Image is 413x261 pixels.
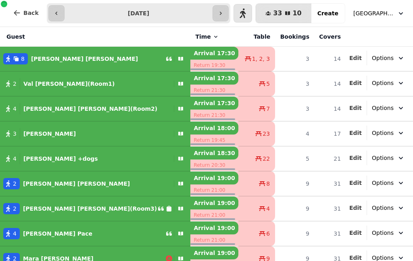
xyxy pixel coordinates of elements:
span: 4 [13,105,17,113]
p: Arrival 18:00 [190,122,238,135]
span: 6 [266,230,270,238]
span: 1, 2, 3 [252,55,270,63]
span: Edit [349,155,362,161]
button: Edit [349,204,362,212]
button: Options [367,76,410,90]
button: Options [367,126,410,140]
td: 21 [314,146,346,171]
span: Edit [349,255,362,261]
span: 2 [13,205,17,213]
span: Create [317,10,338,16]
span: Edit [349,80,362,86]
td: 9 [275,196,314,221]
button: Edit [349,154,362,162]
p: Arrival 19:00 [190,246,238,259]
span: Options [372,229,394,237]
td: 9 [275,171,314,196]
span: 23 [263,130,270,138]
span: Options [372,79,394,87]
td: 4 [275,121,314,146]
p: Return 19:30 [190,60,238,71]
span: Options [372,104,394,112]
button: 3310 [256,4,311,23]
p: Return 19:45 [190,135,238,146]
span: 2 [13,180,17,188]
span: 4 [13,155,17,163]
td: 5 [275,146,314,171]
p: Arrival 19:00 [190,222,238,234]
button: Options [367,176,410,190]
span: Time [195,33,211,41]
button: Options [367,151,410,165]
button: Time [195,33,219,41]
p: Val [PERSON_NAME](Room1) [23,80,115,88]
p: Return 21:00 [190,184,238,196]
p: Arrival 17:30 [190,97,238,110]
td: 17 [314,121,346,146]
span: Options [372,204,394,212]
th: Bookings [275,27,314,47]
span: Back [23,10,39,16]
td: 31 [314,196,346,221]
span: 10 [292,10,301,17]
span: 7 [266,105,270,113]
span: Options [372,154,394,162]
button: Back [6,3,45,23]
button: Edit [349,229,362,237]
span: [GEOGRAPHIC_DATA] [353,9,394,17]
p: Arrival 17:30 [190,72,238,85]
p: Return 21:30 [190,85,238,96]
span: 3 [13,130,17,138]
p: Arrival 19:00 [190,172,238,184]
span: 8 [21,55,25,63]
button: Options [367,51,410,65]
button: Options [367,201,410,215]
span: Edit [349,180,362,186]
td: 3 [275,47,314,72]
button: Create [311,4,345,23]
button: Edit [349,54,362,62]
p: Arrival 18:30 [190,147,238,159]
button: Edit [349,79,362,87]
td: 14 [314,96,346,121]
td: 9 [275,221,314,246]
td: 31 [314,221,346,246]
p: Return 21:00 [190,234,238,246]
span: Edit [349,105,362,111]
p: Return 21:00 [190,209,238,221]
span: Options [372,129,394,137]
span: 5 [266,80,270,88]
td: 31 [314,171,346,196]
button: Edit [349,129,362,137]
button: [GEOGRAPHIC_DATA] [348,6,410,21]
button: Options [367,101,410,115]
span: Edit [349,55,362,61]
span: 22 [263,155,270,163]
button: Edit [349,179,362,187]
span: 4 [13,230,17,238]
p: Return 21:30 [190,110,238,121]
button: Edit [349,104,362,112]
p: Arrival 19:00 [190,197,238,209]
span: 2 [13,80,17,88]
p: [PERSON_NAME] [PERSON_NAME] [23,180,130,188]
p: [PERSON_NAME] [PERSON_NAME](Room3) [23,205,157,213]
span: Options [372,179,394,187]
span: Options [372,54,394,62]
th: Table [238,27,275,47]
p: [PERSON_NAME] +dogs [23,155,98,163]
th: Covers [314,27,346,47]
td: 14 [314,47,346,72]
span: 8 [266,180,270,188]
p: Arrival 17:30 [190,47,238,60]
p: [PERSON_NAME] Pace [23,230,92,238]
td: 14 [314,71,346,96]
p: [PERSON_NAME] [23,130,76,138]
span: 4 [266,205,270,213]
button: Options [367,226,410,240]
td: 3 [275,96,314,121]
span: Edit [349,130,362,136]
span: 33 [273,10,282,17]
td: 3 [275,71,314,96]
p: [PERSON_NAME] [PERSON_NAME](Room2) [23,105,157,113]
